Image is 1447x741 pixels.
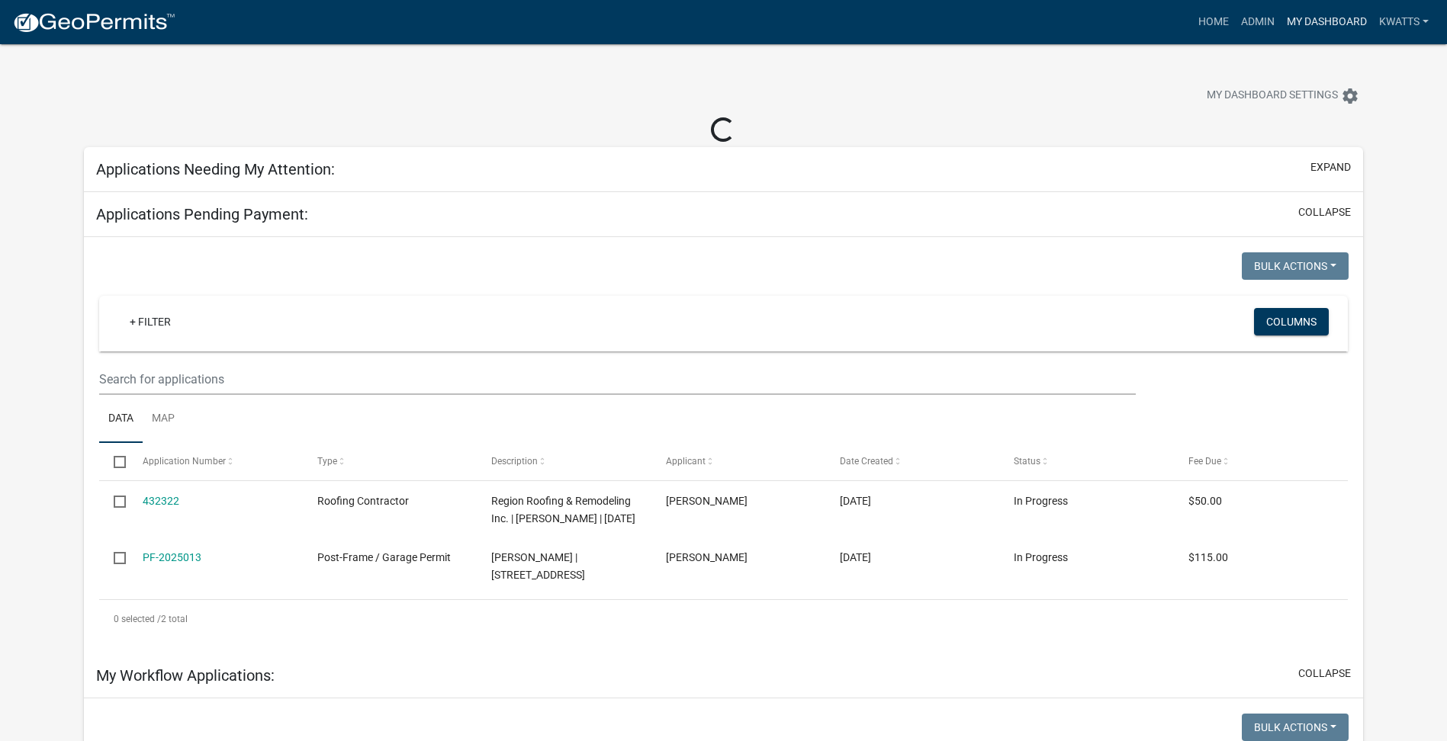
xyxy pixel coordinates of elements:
[1173,443,1347,480] datatable-header-cell: Fee Due
[825,443,999,480] datatable-header-cell: Date Created
[1014,495,1068,507] span: In Progress
[1188,551,1228,563] span: $115.00
[1207,87,1338,105] span: My Dashboard Settings
[1192,8,1235,37] a: Home
[1254,308,1329,335] button: Columns
[840,551,871,563] span: 03/29/2025
[317,456,337,467] span: Type
[114,614,161,624] span: 0 selected /
[840,456,893,467] span: Date Created
[1188,456,1221,467] span: Fee Due
[84,237,1363,653] div: collapse
[99,600,1348,638] div: 2 total
[666,456,706,467] span: Applicant
[317,495,409,507] span: Roofing Contractor
[143,551,201,563] a: PF-2025013
[477,443,651,480] datatable-header-cell: Description
[128,443,302,480] datatable-header-cell: Application Number
[1014,456,1040,467] span: Status
[1014,551,1068,563] span: In Progress
[1235,8,1281,37] a: Admin
[999,443,1173,480] datatable-header-cell: Status
[317,551,451,563] span: Post-Frame / Garage Permit
[666,551,748,563] span: Glenn
[117,308,183,335] a: + Filter
[491,495,635,524] span: Region Roofing & Remodeling Inc. | James Kuntz | 12/31/2025
[1341,87,1359,105] i: settings
[143,395,184,444] a: Map
[96,666,275,685] h5: My Workflow Applications:
[99,443,128,480] datatable-header-cell: Select
[1188,495,1222,507] span: $50.00
[1242,714,1349,741] button: Bulk Actions
[1373,8,1435,37] a: Kwatts
[491,551,585,581] span: Wallen, Glenn | 3191 W 950 N, Lake Village
[99,395,143,444] a: Data
[143,456,226,467] span: Application Number
[303,443,477,480] datatable-header-cell: Type
[1310,159,1351,175] button: expand
[1281,8,1373,37] a: My Dashboard
[1242,252,1349,280] button: Bulk Actions
[1298,204,1351,220] button: collapse
[96,205,308,223] h5: Applications Pending Payment:
[651,443,825,480] datatable-header-cell: Applicant
[1298,666,1351,682] button: collapse
[96,160,335,178] h5: Applications Needing My Attention:
[1195,81,1371,111] button: My Dashboard Settingssettings
[491,456,538,467] span: Description
[143,495,179,507] a: 432322
[99,364,1136,395] input: Search for applications
[666,495,748,507] span: James Kuntz
[840,495,871,507] span: 06/06/2025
